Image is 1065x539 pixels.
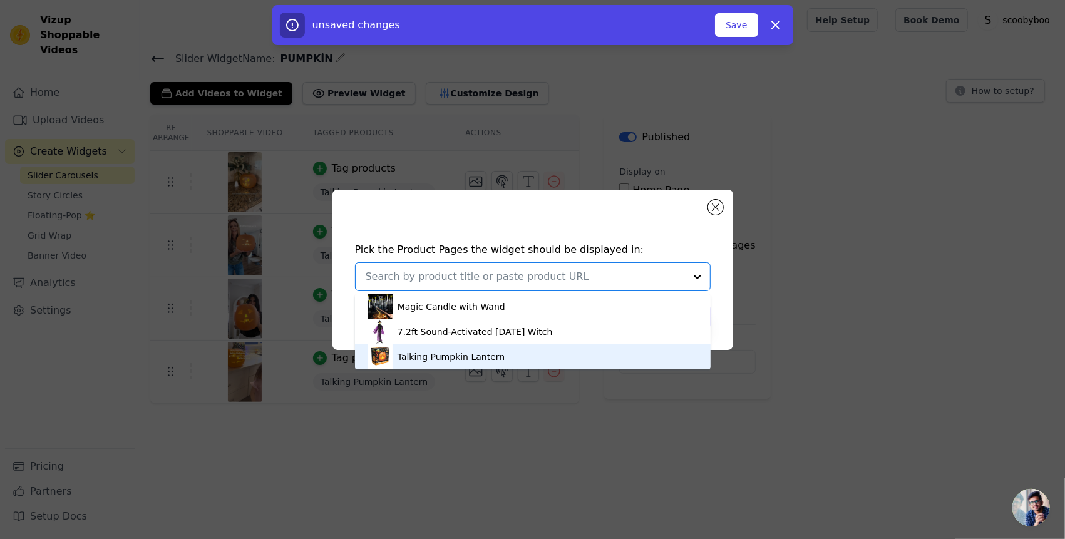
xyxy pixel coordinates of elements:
[368,344,393,369] img: product thumbnail
[398,300,505,313] div: Magic Candle with Wand
[366,269,685,284] input: Search by product title or paste product URL
[368,294,393,319] img: product thumbnail
[312,19,400,31] span: unsaved changes
[715,13,758,37] button: Save
[368,319,393,344] img: product thumbnail
[1012,489,1050,526] div: Açık sohbet
[708,200,723,215] button: Close modal
[398,326,553,338] div: 7.2ft Sound-Activated [DATE] Witch
[355,242,711,257] h4: Pick the Product Pages the widget should be displayed in:
[398,351,505,363] div: Talking Pumpkin Lantern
